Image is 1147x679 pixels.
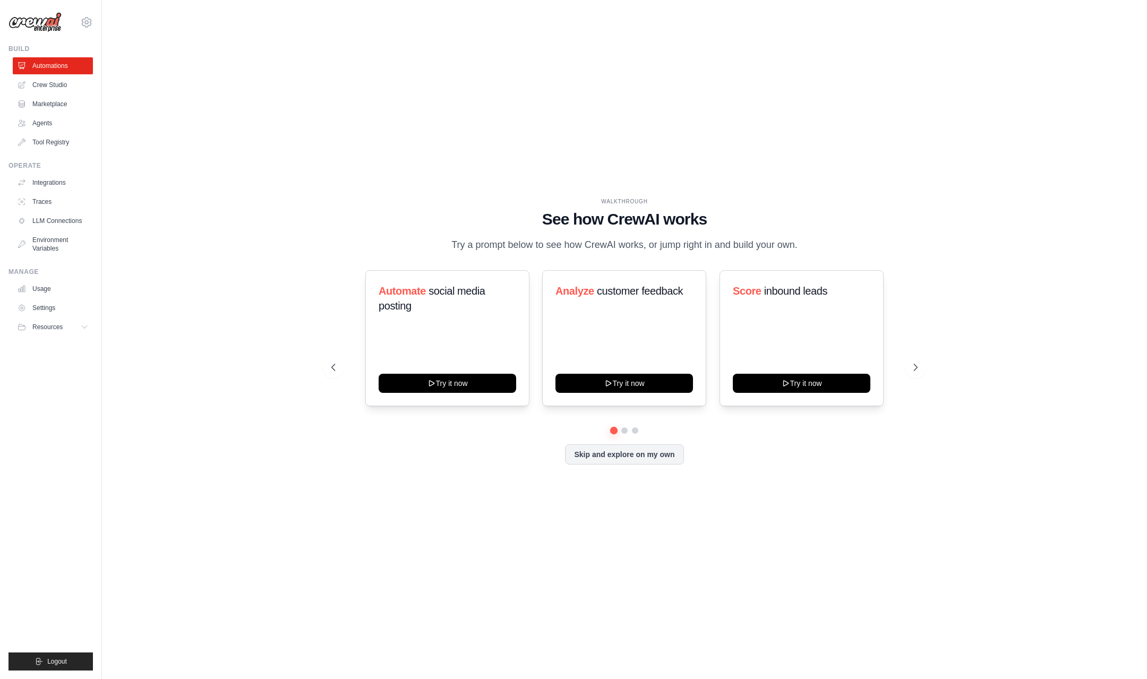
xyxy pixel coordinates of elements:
[733,285,761,297] span: Score
[13,115,93,132] a: Agents
[13,174,93,191] a: Integrations
[13,96,93,113] a: Marketplace
[8,12,62,32] img: Logo
[8,652,93,671] button: Logout
[13,280,93,297] a: Usage
[446,237,803,253] p: Try a prompt below to see how CrewAI works, or jump right in and build your own.
[13,231,93,257] a: Environment Variables
[733,374,870,393] button: Try it now
[8,268,93,276] div: Manage
[8,45,93,53] div: Build
[13,193,93,210] a: Traces
[555,374,693,393] button: Try it now
[13,299,93,316] a: Settings
[8,161,93,170] div: Operate
[13,319,93,336] button: Resources
[764,285,827,297] span: inbound leads
[13,212,93,229] a: LLM Connections
[1094,628,1147,679] iframe: Chat Widget
[13,134,93,151] a: Tool Registry
[379,285,485,312] span: social media posting
[565,444,683,465] button: Skip and explore on my own
[32,323,63,331] span: Resources
[379,285,426,297] span: Automate
[597,285,683,297] span: customer feedback
[47,657,67,666] span: Logout
[555,285,594,297] span: Analyze
[379,374,516,393] button: Try it now
[13,76,93,93] a: Crew Studio
[331,210,918,229] h1: See how CrewAI works
[13,57,93,74] a: Automations
[331,197,918,205] div: WALKTHROUGH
